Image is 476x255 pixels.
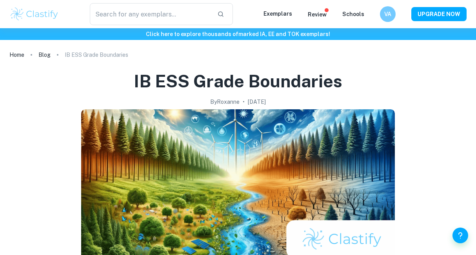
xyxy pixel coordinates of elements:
[90,3,211,25] input: Search for any exemplars...
[2,30,474,38] h6: Click here to explore thousands of marked IA, EE and TOK exemplars !
[380,6,396,22] button: VA
[411,7,467,21] button: UPGRADE NOW
[9,49,24,60] a: Home
[65,51,128,59] p: IB ESS Grade Boundaries
[134,70,342,93] h1: IB ESS Grade Boundaries
[308,10,327,19] p: Review
[342,11,364,17] a: Schools
[263,9,292,18] p: Exemplars
[383,10,392,18] h6: VA
[248,98,266,106] h2: [DATE]
[38,49,51,60] a: Blog
[210,98,240,106] h2: By Roxanne
[452,228,468,243] button: Help and Feedback
[243,98,245,106] p: •
[9,6,59,22] img: Clastify logo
